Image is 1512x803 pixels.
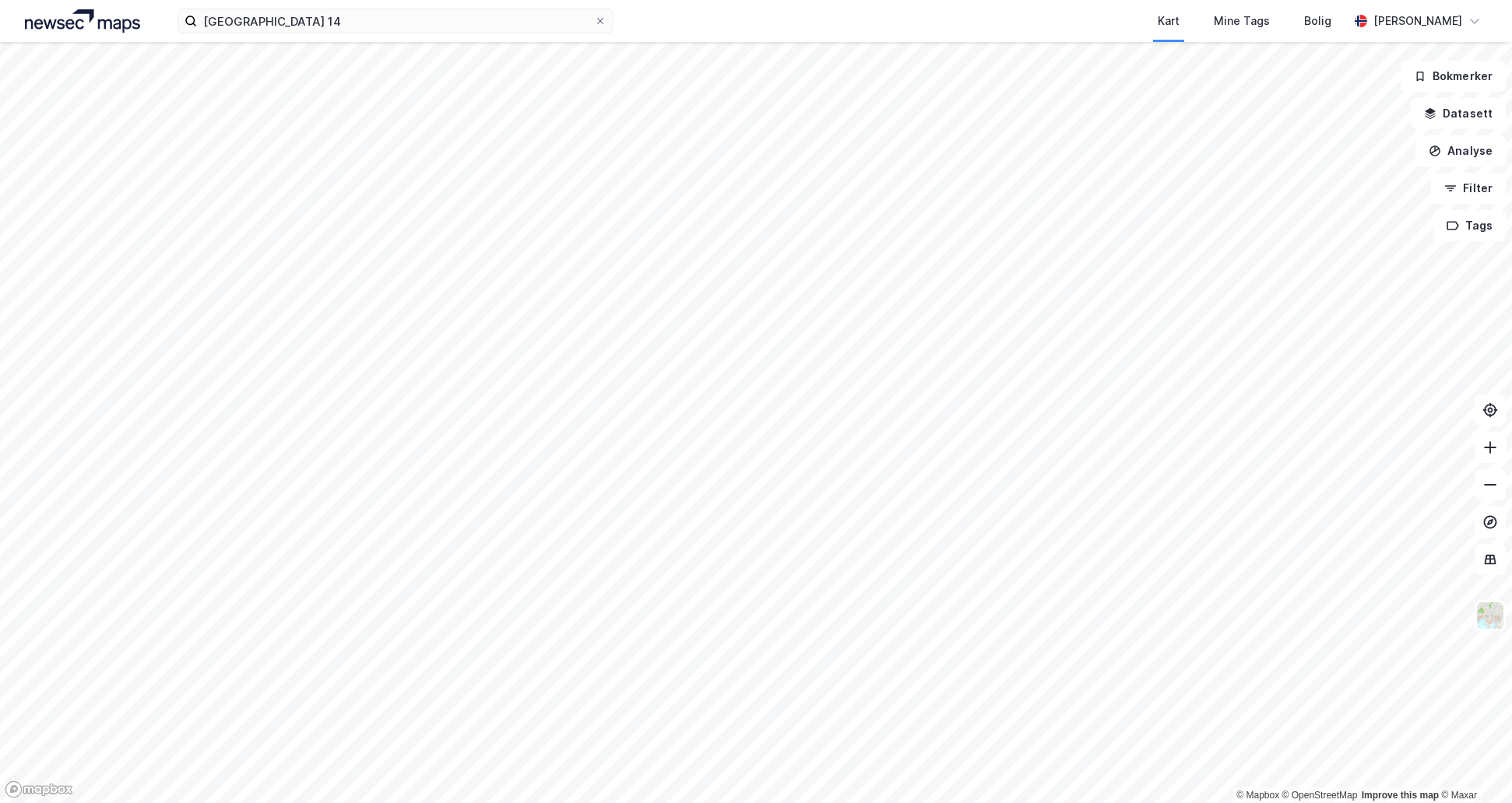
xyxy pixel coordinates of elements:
[1431,173,1506,204] button: Filter
[25,9,140,33] img: logo.a4113a55bc3d86da70a041830d287a7e.svg
[1415,135,1506,167] button: Analyse
[1158,12,1180,30] div: Kart
[1411,98,1506,129] button: Datasett
[5,780,73,798] a: Mapbox homepage
[1433,210,1506,241] button: Tags
[1362,790,1439,801] a: Improve this map
[1475,601,1505,630] img: Z
[1282,790,1358,801] a: OpenStreetMap
[1304,12,1331,30] div: Bolig
[1434,728,1512,803] div: Kontrollprogram for chat
[1214,12,1270,30] div: Mine Tags
[1236,790,1279,801] a: Mapbox
[1373,12,1462,30] div: [PERSON_NAME]
[1401,61,1506,92] button: Bokmerker
[1434,728,1512,803] iframe: Chat Widget
[197,9,594,33] input: Søk på adresse, matrikkel, gårdeiere, leietakere eller personer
